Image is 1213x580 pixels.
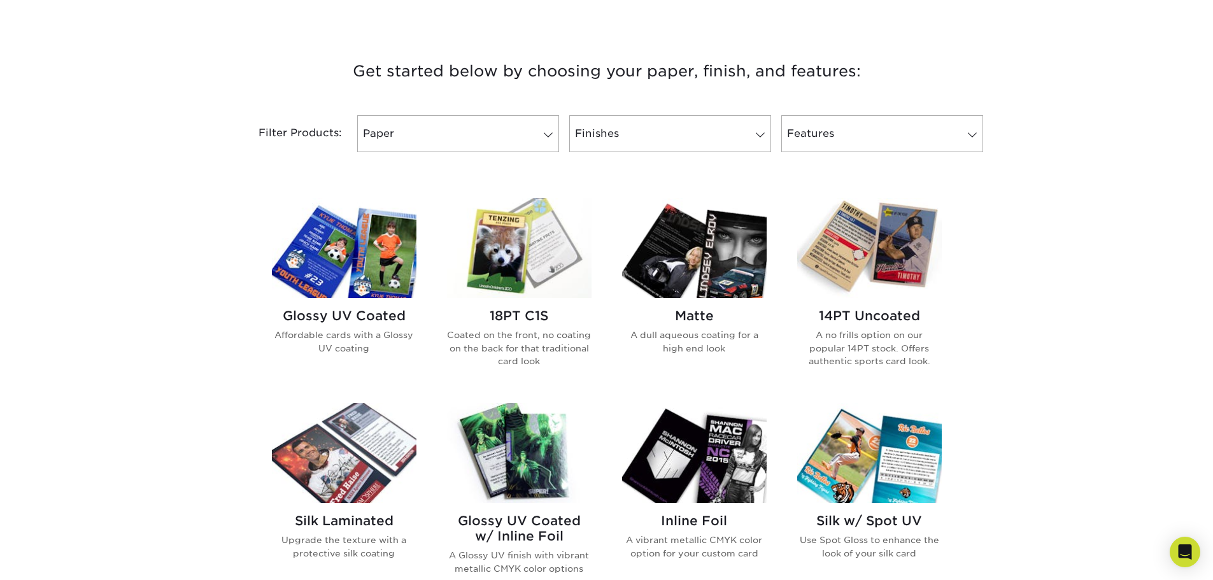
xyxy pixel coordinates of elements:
[447,403,592,503] img: Glossy UV Coated w/ Inline Foil Trading Cards
[1170,537,1200,567] div: Open Intercom Messenger
[797,403,942,503] img: Silk w/ Spot UV Trading Cards
[781,115,983,152] a: Features
[3,541,108,576] iframe: Google Customer Reviews
[447,198,592,388] a: 18PT C1S Trading Cards 18PT C1S Coated on the front, no coating on the back for that traditional ...
[357,115,559,152] a: Paper
[225,115,352,152] div: Filter Products:
[569,115,771,152] a: Finishes
[622,513,767,528] h2: Inline Foil
[797,198,942,388] a: 14PT Uncoated Trading Cards 14PT Uncoated A no frills option on our popular 14PT stock. Offers au...
[272,534,416,560] p: Upgrade the texture with a protective silk coating
[797,308,942,323] h2: 14PT Uncoated
[622,534,767,560] p: A vibrant metallic CMYK color option for your custom card
[447,308,592,323] h2: 18PT C1S
[272,329,416,355] p: Affordable cards with a Glossy UV coating
[272,198,416,388] a: Glossy UV Coated Trading Cards Glossy UV Coated Affordable cards with a Glossy UV coating
[272,403,416,503] img: Silk Laminated Trading Cards
[272,198,416,298] img: Glossy UV Coated Trading Cards
[234,43,979,100] h3: Get started below by choosing your paper, finish, and features:
[797,198,942,298] img: 14PT Uncoated Trading Cards
[797,534,942,560] p: Use Spot Gloss to enhance the look of your silk card
[622,308,767,323] h2: Matte
[622,198,767,388] a: Matte Trading Cards Matte A dull aqueous coating for a high end look
[622,403,767,503] img: Inline Foil Trading Cards
[447,549,592,575] p: A Glossy UV finish with vibrant metallic CMYK color options
[622,198,767,298] img: Matte Trading Cards
[447,513,592,544] h2: Glossy UV Coated w/ Inline Foil
[447,198,592,298] img: 18PT C1S Trading Cards
[797,329,942,367] p: A no frills option on our popular 14PT stock. Offers authentic sports card look.
[447,329,592,367] p: Coated on the front, no coating on the back for that traditional card look
[797,513,942,528] h2: Silk w/ Spot UV
[272,513,416,528] h2: Silk Laminated
[622,329,767,355] p: A dull aqueous coating for a high end look
[272,308,416,323] h2: Glossy UV Coated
